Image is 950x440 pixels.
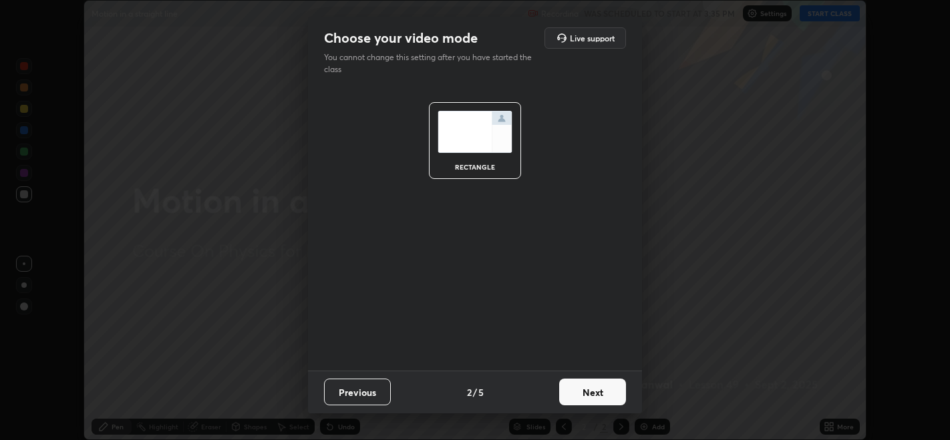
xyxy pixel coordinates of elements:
[324,51,540,75] p: You cannot change this setting after you have started the class
[559,379,626,405] button: Next
[324,29,478,47] h2: Choose your video mode
[438,111,512,153] img: normalScreenIcon.ae25ed63.svg
[570,34,615,42] h5: Live support
[448,164,502,170] div: rectangle
[324,379,391,405] button: Previous
[473,385,477,399] h4: /
[478,385,484,399] h4: 5
[467,385,472,399] h4: 2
